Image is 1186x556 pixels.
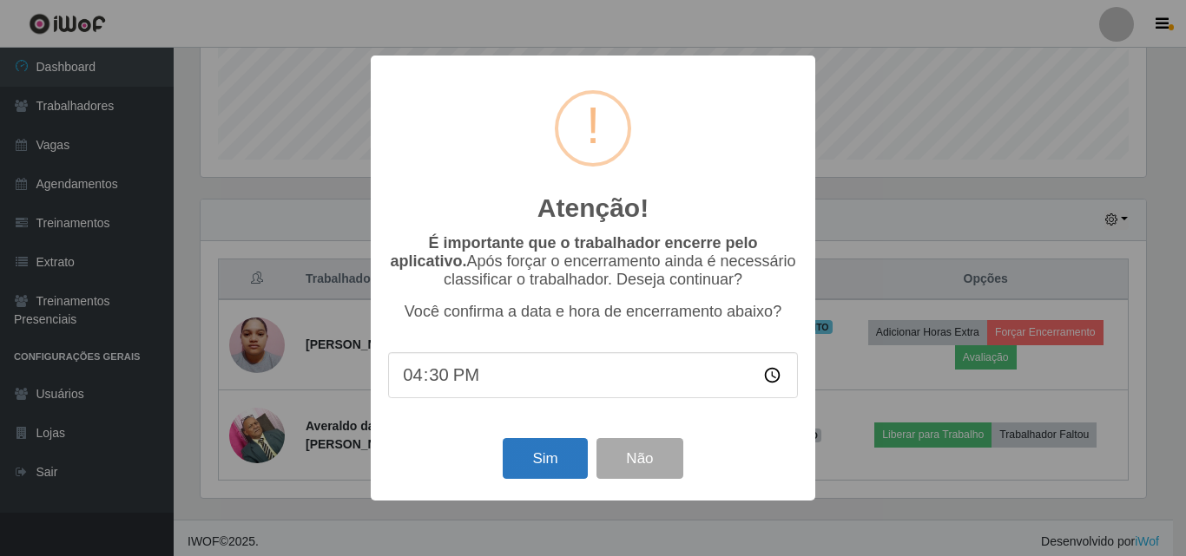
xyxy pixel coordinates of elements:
button: Não [596,438,682,479]
h2: Atenção! [537,193,649,224]
button: Sim [503,438,587,479]
p: Você confirma a data e hora de encerramento abaixo? [388,303,798,321]
b: É importante que o trabalhador encerre pelo aplicativo. [390,234,757,270]
p: Após forçar o encerramento ainda é necessário classificar o trabalhador. Deseja continuar? [388,234,798,289]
